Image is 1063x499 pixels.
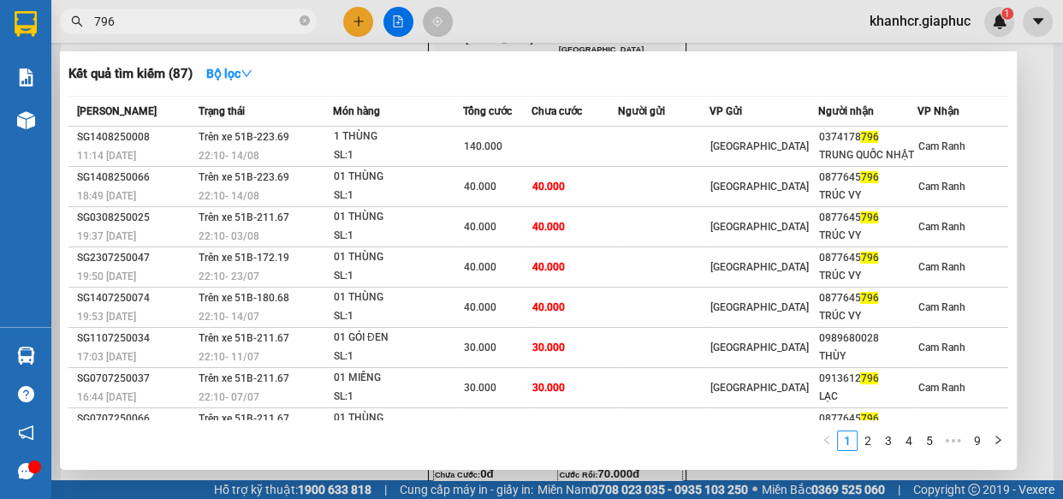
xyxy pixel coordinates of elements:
[988,431,1008,451] button: right
[71,15,83,27] span: search
[860,413,878,425] span: 796
[199,311,259,323] span: 22:10 - 14/07
[199,105,245,117] span: Trạng thái
[199,391,259,403] span: 22:10 - 07/07
[334,388,462,407] div: SL: 1
[918,140,965,152] span: Cam Ranh
[918,105,959,117] span: VP Nhận
[988,431,1008,451] li: Next Page
[199,270,259,282] span: 22:10 - 23/07
[918,382,965,394] span: Cam Ranh
[199,332,289,344] span: Trên xe 51B-211.67
[860,252,878,264] span: 796
[77,289,193,307] div: SG1407250074
[77,150,136,162] span: 11:14 [DATE]
[920,431,939,450] a: 5
[532,221,565,233] span: 40.000
[77,351,136,363] span: 17:03 [DATE]
[918,342,965,353] span: Cam Ranh
[199,150,259,162] span: 22:10 - 14/08
[818,410,916,428] div: 0877645
[334,409,462,428] div: 01 THÙNG
[17,347,35,365] img: warehouse-icon
[199,351,259,363] span: 22:10 - 11/07
[77,209,193,227] div: SG0308250025
[837,431,858,451] li: 1
[333,105,380,117] span: Món hàng
[818,370,916,388] div: 0913612
[18,386,34,402] span: question-circle
[838,431,857,450] a: 1
[334,329,462,348] div: 01 GÓI ĐEN
[817,431,837,451] button: left
[334,348,462,366] div: SL: 1
[710,301,809,313] span: [GEOGRAPHIC_DATA]
[199,292,289,304] span: Trên xe 51B-180.68
[77,190,136,202] span: 18:49 [DATE]
[105,25,170,164] b: [PERSON_NAME] - Gửi khách hàng
[334,307,462,326] div: SL: 1
[464,261,496,273] span: 40.000
[334,248,462,267] div: 01 THÙNG
[464,181,496,193] span: 40.000
[94,12,296,31] input: Tìm tên, số ĐT hoặc mã đơn
[186,21,227,62] img: logo.jpg
[334,187,462,205] div: SL: 1
[860,171,878,183] span: 796
[463,105,512,117] span: Tổng cước
[993,435,1003,445] span: right
[21,110,97,280] b: [PERSON_NAME] - [PERSON_NAME]
[860,372,878,384] span: 796
[334,128,462,146] div: 1 THÙNG
[77,105,157,117] span: [PERSON_NAME]
[199,372,289,384] span: Trên xe 51B-211.67
[860,292,878,304] span: 796
[199,190,259,202] span: 22:10 - 14/08
[464,140,502,152] span: 140.000
[464,301,496,313] span: 40.000
[17,111,35,129] img: warehouse-icon
[300,14,310,30] span: close-circle
[17,68,35,86] img: solution-icon
[334,146,462,165] div: SL: 1
[818,209,916,227] div: 0877645
[464,382,496,394] span: 30.000
[918,181,965,193] span: Cam Ranh
[77,330,193,348] div: SG1107250034
[77,128,193,146] div: SG1408250008
[334,168,462,187] div: 01 THÙNG
[617,105,664,117] span: Người gửi
[77,249,193,267] div: SG2307250047
[334,227,462,246] div: SL: 1
[199,211,289,223] span: Trên xe 51B-211.67
[199,131,289,143] span: Trên xe 51B-223.69
[940,431,967,451] li: Next 5 Pages
[822,435,832,445] span: left
[199,413,289,425] span: Trên xe 51B-211.67
[532,261,565,273] span: 40.000
[818,289,916,307] div: 0877645
[968,431,987,450] a: 9
[818,388,916,406] div: LẠC
[710,261,809,273] span: [GEOGRAPHIC_DATA]
[532,301,565,313] span: 40.000
[199,230,259,242] span: 22:10 - 03/08
[818,348,916,365] div: THÙY
[241,68,252,80] span: down
[818,249,916,267] div: 0877645
[818,169,916,187] div: 0877645
[818,307,916,325] div: TRÚC VY
[334,288,462,307] div: 01 THÙNG
[15,11,37,37] img: logo-vxr
[878,431,899,451] li: 3
[199,252,289,264] span: Trên xe 51B-172.19
[18,425,34,441] span: notification
[334,369,462,388] div: 01 MIẾNG
[18,463,34,479] span: message
[817,105,873,117] span: Người nhận
[860,131,878,143] span: 796
[532,382,565,394] span: 30.000
[77,370,193,388] div: SG0707250037
[710,342,809,353] span: [GEOGRAPHIC_DATA]
[532,342,565,353] span: 30.000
